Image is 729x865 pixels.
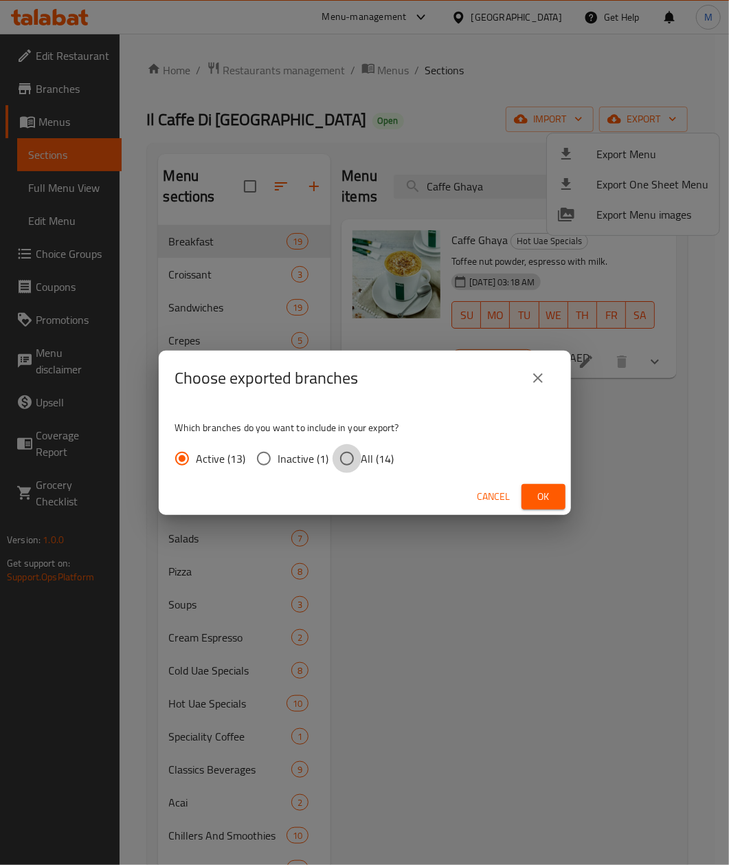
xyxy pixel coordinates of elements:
p: Which branches do you want to include in your export? [175,421,554,435]
button: close [521,362,554,395]
span: Active (13) [197,450,246,467]
span: Inactive (1) [278,450,329,467]
span: Ok [532,488,554,505]
span: Cancel [478,488,511,505]
button: Ok [521,484,565,510]
span: All (14) [361,450,394,467]
h2: Choose exported branches [175,367,359,389]
button: Cancel [472,484,516,510]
